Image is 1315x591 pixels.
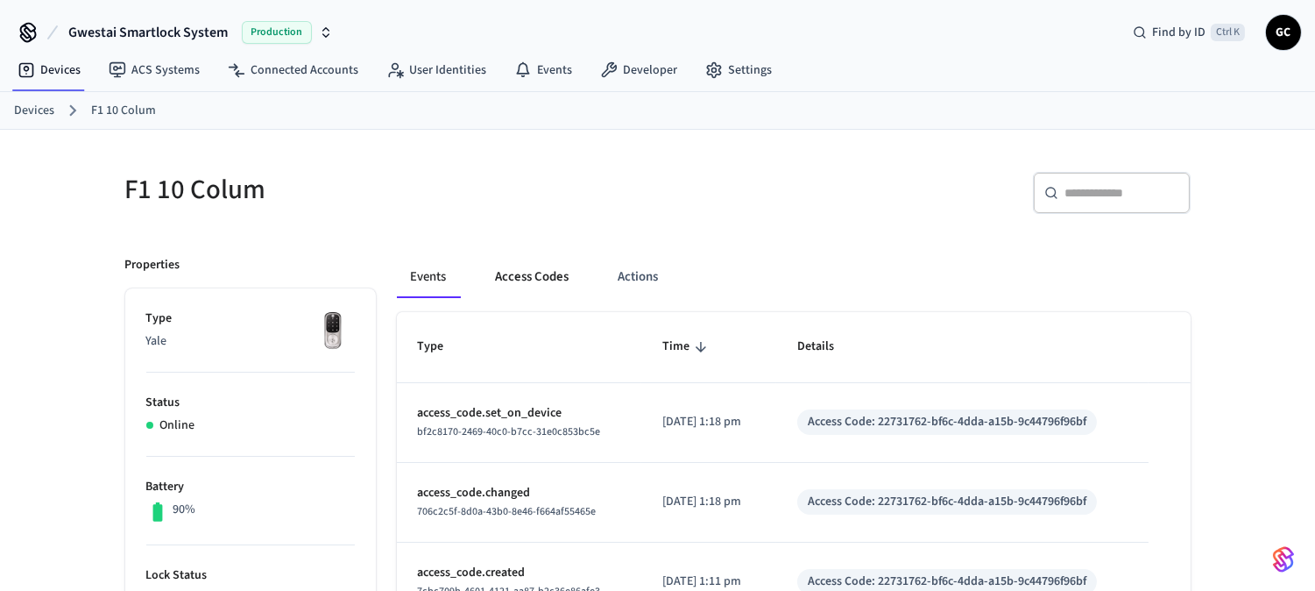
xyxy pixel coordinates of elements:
[146,332,355,351] p: Yale
[146,394,355,412] p: Status
[173,501,195,519] p: 90%
[125,172,647,208] h5: F1 10 Colum
[14,102,54,120] a: Devices
[418,404,621,423] p: access_code.set_on_device
[662,413,755,431] p: [DATE] 1:18 pm
[372,54,500,86] a: User Identities
[242,21,312,44] span: Production
[146,478,355,496] p: Battery
[95,54,214,86] a: ACS Systems
[662,573,755,591] p: [DATE] 1:11 pm
[662,493,755,511] p: [DATE] 1:18 pm
[418,504,597,519] span: 706c2c5f-8d0a-43b0-8e46-f664af55465e
[1268,17,1299,48] span: GC
[797,333,857,360] span: Details
[160,417,195,435] p: Online
[1273,545,1294,573] img: SeamLogoGradient.69752ec5.svg
[146,310,355,328] p: Type
[808,573,1086,591] div: Access Code: 22731762-bf6c-4dda-a15b-9c44796f96bf
[691,54,786,86] a: Settings
[482,256,583,298] button: Access Codes
[1119,17,1259,48] div: Find by IDCtrl K
[418,564,621,582] p: access_code.created
[214,54,372,86] a: Connected Accounts
[146,566,355,585] p: Lock Status
[397,256,461,298] button: Events
[397,256,1191,298] div: ant example
[68,22,228,43] span: Gwestai Smartlock System
[91,102,156,120] a: F1 10 Colum
[125,256,180,274] p: Properties
[500,54,586,86] a: Events
[4,54,95,86] a: Devices
[1211,24,1245,41] span: Ctrl K
[1266,15,1301,50] button: GC
[311,310,355,353] img: Yale Assure Touchscreen Wifi Smart Lock, Satin Nickel, Front
[808,493,1086,511] div: Access Code: 22731762-bf6c-4dda-a15b-9c44796f96bf
[586,54,691,86] a: Developer
[418,484,621,502] p: access_code.changed
[662,333,712,360] span: Time
[418,424,601,439] span: bf2c8170-2469-40c0-b7cc-31e0c853bc5e
[808,413,1086,431] div: Access Code: 22731762-bf6c-4dda-a15b-9c44796f96bf
[1152,24,1205,41] span: Find by ID
[604,256,673,298] button: Actions
[418,333,467,360] span: Type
